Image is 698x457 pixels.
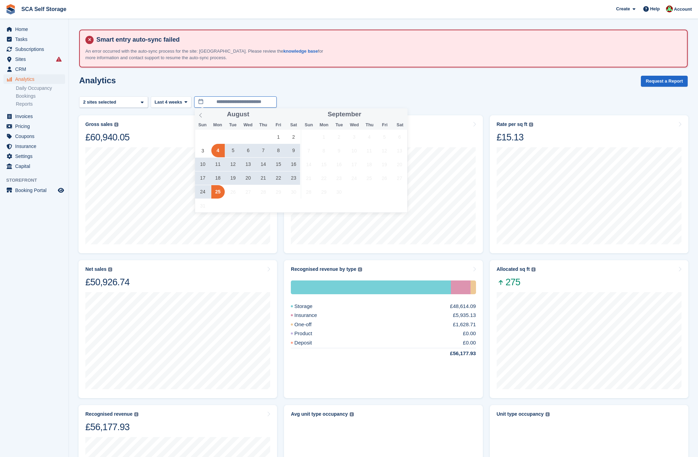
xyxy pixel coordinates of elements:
[15,131,56,141] span: Coupons
[3,161,65,171] a: menu
[291,311,334,319] div: Insurance
[302,158,316,171] span: September 14, 2025
[85,131,129,143] div: £60,940.05
[211,171,225,185] span: August 18, 2025
[666,6,673,12] img: Dale Chapman
[210,123,225,127] span: Mon
[211,144,225,157] span: August 4, 2025
[3,141,65,151] a: menu
[3,111,65,121] a: menu
[362,171,376,185] span: September 25, 2025
[451,280,470,294] div: Insurance
[151,96,191,108] button: Last 4 weeks
[242,158,255,171] span: August 13, 2025
[15,64,56,74] span: CRM
[463,339,476,347] div: £0.00
[15,151,56,161] span: Settings
[316,123,331,127] span: Mon
[301,123,316,127] span: Sun
[291,266,356,272] div: Recognised revenue by type
[302,171,316,185] span: September 21, 2025
[3,185,65,195] a: menu
[94,36,681,44] h4: Smart entry auto-sync failed
[362,123,377,127] span: Thu
[196,158,210,171] span: August 10, 2025
[85,48,326,61] p: An error occurred with the auto-sync process for the site: [GEOGRAPHIC_DATA]. Please review the f...
[85,276,129,288] div: £50,926.74
[56,56,62,62] i: Smart entry sync failures have occurred
[226,158,240,171] span: August 12, 2025
[211,158,225,171] span: August 11, 2025
[347,158,361,171] span: September 17, 2025
[6,177,68,184] span: Storefront
[3,151,65,161] a: menu
[302,144,316,157] span: September 7, 2025
[393,144,406,157] span: September 13, 2025
[15,121,56,131] span: Pricing
[283,49,318,54] a: knowledge base
[362,158,376,171] span: September 18, 2025
[3,54,65,64] a: menu
[378,158,391,171] span: September 19, 2025
[497,266,530,272] div: Allocated sq ft
[196,171,210,185] span: August 17, 2025
[15,54,56,64] span: Sites
[332,158,346,171] span: September 16, 2025
[350,412,354,416] img: icon-info-grey-7440780725fd019a000dd9b08b2336e03edf1995a4989e88bcd33f0948082b44.svg
[291,280,451,294] div: Storage
[378,130,391,144] span: September 5, 2025
[19,3,69,15] a: SCA Self Storage
[463,330,476,338] div: £0.00
[16,101,65,107] a: Reports
[332,185,346,199] span: September 30, 2025
[531,267,536,272] img: icon-info-grey-7440780725fd019a000dd9b08b2336e03edf1995a4989e88bcd33f0948082b44.svg
[546,412,550,416] img: icon-info-grey-7440780725fd019a000dd9b08b2336e03edf1995a4989e88bcd33f0948082b44.svg
[291,302,329,310] div: Storage
[392,123,408,127] span: Sat
[272,158,285,171] span: August 15, 2025
[15,185,56,195] span: Booking Portal
[3,131,65,141] a: menu
[332,171,346,185] span: September 23, 2025
[347,144,361,157] span: September 10, 2025
[85,121,113,127] div: Gross sales
[85,266,106,272] div: Net sales
[393,130,406,144] span: September 6, 2025
[287,158,300,171] span: August 16, 2025
[257,185,270,199] span: August 28, 2025
[15,141,56,151] span: Insurance
[317,130,330,144] span: September 1, 2025
[227,111,249,118] span: August
[393,158,406,171] span: September 20, 2025
[286,123,301,127] span: Sat
[225,123,240,127] span: Tue
[257,171,270,185] span: August 21, 2025
[57,186,65,194] a: Preview store
[674,6,692,13] span: Account
[497,121,527,127] div: Rate per sq ft
[287,185,300,199] span: August 30, 2025
[15,44,56,54] span: Subscriptions
[272,185,285,199] span: August 29, 2025
[256,123,271,127] span: Thu
[302,185,316,199] span: September 28, 2025
[155,99,182,106] span: Last 4 weeks
[347,130,361,144] span: September 3, 2025
[15,161,56,171] span: Capital
[6,4,16,14] img: stora-icon-8386f47178a22dfd0bd8f6a31ec36ba5ce8667c1dd55bd0f319d3a0aa187defe.svg
[317,158,330,171] span: September 15, 2025
[347,123,362,127] span: Wed
[196,199,210,212] span: August 31, 2025
[332,130,346,144] span: September 2, 2025
[226,144,240,157] span: August 5, 2025
[226,185,240,199] span: August 26, 2025
[377,123,392,127] span: Fri
[332,144,346,157] span: September 9, 2025
[242,144,255,157] span: August 6, 2025
[3,24,65,34] a: menu
[529,123,533,127] img: icon-info-grey-7440780725fd019a000dd9b08b2336e03edf1995a4989e88bcd33f0948082b44.svg
[3,44,65,54] a: menu
[497,276,536,288] span: 275
[272,144,285,157] span: August 8, 2025
[16,85,65,92] a: Daily Occupancy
